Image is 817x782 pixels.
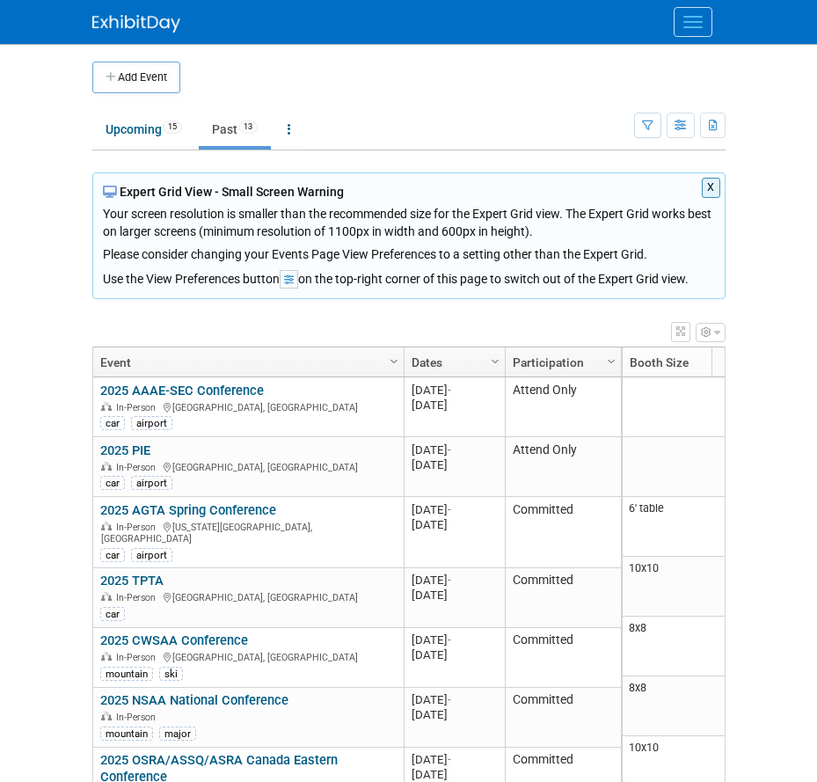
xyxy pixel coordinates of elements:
[412,398,497,413] div: [DATE]
[238,121,258,134] span: 13
[100,548,125,562] div: car
[100,519,396,545] div: [US_STATE][GEOGRAPHIC_DATA], [GEOGRAPHIC_DATA]
[412,442,497,457] div: [DATE]
[101,592,112,601] img: In-Person Event
[116,522,161,533] span: In-Person
[674,7,712,37] button: Menu
[412,647,497,662] div: [DATE]
[448,574,451,587] span: -
[101,402,112,411] img: In-Person Event
[101,462,112,471] img: In-Person Event
[116,652,161,663] span: In-Person
[488,354,502,369] span: Column Settings
[100,459,396,474] div: [GEOGRAPHIC_DATA], [GEOGRAPHIC_DATA]
[412,752,497,767] div: [DATE]
[412,502,497,517] div: [DATE]
[412,517,497,532] div: [DATE]
[100,632,248,648] a: 2025 CWSAA Conference
[100,727,153,741] div: mountain
[623,676,755,736] td: 8x8
[623,557,755,617] td: 10x10
[131,416,172,430] div: airport
[448,503,451,516] span: -
[412,692,497,707] div: [DATE]
[199,113,271,146] a: Past13
[387,354,401,369] span: Column Settings
[100,383,264,398] a: 2025 AAAE-SEC Conference
[116,592,161,603] span: In-Person
[604,354,618,369] span: Column Settings
[505,377,621,437] td: Attend Only
[101,652,112,661] img: In-Person Event
[159,667,183,681] div: ski
[116,712,161,723] span: In-Person
[505,568,621,628] td: Committed
[100,347,392,377] a: Event
[101,712,112,720] img: In-Person Event
[485,347,505,374] a: Column Settings
[101,522,112,530] img: In-Person Event
[623,497,755,557] td: 6' table
[505,688,621,748] td: Committed
[384,347,404,374] a: Column Settings
[100,442,150,458] a: 2025 PIE
[448,633,451,647] span: -
[448,753,451,766] span: -
[100,607,125,621] div: car
[448,443,451,457] span: -
[103,263,715,289] div: Use the View Preferences button on the top-right corner of this page to switch out of the Expert ...
[100,589,396,604] div: [GEOGRAPHIC_DATA], [GEOGRAPHIC_DATA]
[602,347,621,374] a: Column Settings
[505,497,621,567] td: Committed
[623,617,755,676] td: 8x8
[412,347,493,377] a: Dates
[448,693,451,706] span: -
[92,113,195,146] a: Upcoming15
[131,548,172,562] div: airport
[630,347,743,377] a: Booth Size
[412,588,497,603] div: [DATE]
[100,399,396,414] div: [GEOGRAPHIC_DATA], [GEOGRAPHIC_DATA]
[412,767,497,782] div: [DATE]
[412,383,497,398] div: [DATE]
[92,15,180,33] img: ExhibitDay
[92,62,180,93] button: Add Event
[412,707,497,722] div: [DATE]
[513,347,609,377] a: Participation
[412,457,497,472] div: [DATE]
[116,462,161,473] span: In-Person
[100,502,276,518] a: 2025 AGTA Spring Conference
[100,667,153,681] div: mountain
[702,178,720,198] button: X
[103,183,715,201] div: Expert Grid View - Small Screen Warning
[100,649,396,664] div: [GEOGRAPHIC_DATA], [GEOGRAPHIC_DATA]
[100,476,125,490] div: car
[103,240,715,263] div: Please consider changing your Events Page View Preferences to a setting other than the Expert Grid.
[100,573,164,588] a: 2025 TPTA
[116,402,161,413] span: In-Person
[100,416,125,430] div: car
[412,632,497,647] div: [DATE]
[412,573,497,588] div: [DATE]
[159,727,196,741] div: major
[103,201,715,263] div: Your screen resolution is smaller than the recommended size for the Expert Grid view. The Expert ...
[505,628,621,688] td: Committed
[100,692,288,708] a: 2025 NSAA National Conference
[448,384,451,397] span: -
[163,121,182,134] span: 15
[131,476,172,490] div: airport
[505,437,621,497] td: Attend Only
